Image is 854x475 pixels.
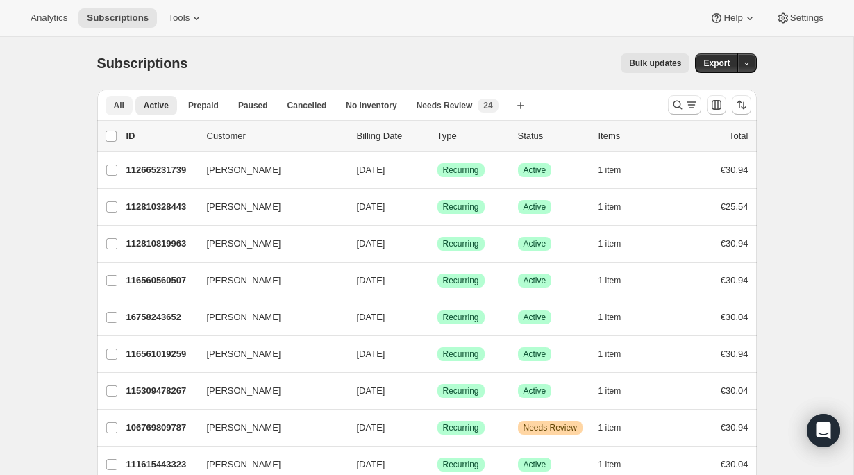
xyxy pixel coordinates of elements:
[126,160,748,180] div: 112665231739[PERSON_NAME][DATE]SuccessRecurringSuccessActive1 item€30.94
[790,12,823,24] span: Settings
[524,238,546,249] span: Active
[598,422,621,433] span: 1 item
[598,129,668,143] div: Items
[443,275,479,286] span: Recurring
[443,201,479,212] span: Recurring
[598,344,637,364] button: 1 item
[357,312,385,322] span: [DATE]
[518,129,587,143] p: Status
[598,271,637,290] button: 1 item
[126,421,196,435] p: 106769809787
[144,100,169,111] span: Active
[598,312,621,323] span: 1 item
[207,384,281,398] span: [PERSON_NAME]
[721,422,748,433] span: €30.94
[598,308,637,327] button: 1 item
[287,100,327,111] span: Cancelled
[357,165,385,175] span: [DATE]
[126,381,748,401] div: 115309478267[PERSON_NAME][DATE]SuccessRecurringSuccessActive1 item€30.04
[524,201,546,212] span: Active
[357,201,385,212] span: [DATE]
[199,380,337,402] button: [PERSON_NAME]
[443,459,479,470] span: Recurring
[207,458,281,472] span: [PERSON_NAME]
[357,385,385,396] span: [DATE]
[598,349,621,360] span: 1 item
[668,95,701,115] button: Search and filter results
[357,238,385,249] span: [DATE]
[768,8,832,28] button: Settings
[207,421,281,435] span: [PERSON_NAME]
[629,58,681,69] span: Bulk updates
[357,275,385,285] span: [DATE]
[126,271,748,290] div: 116560560507[PERSON_NAME][DATE]SuccessRecurringSuccessActive1 item€30.94
[443,312,479,323] span: Recurring
[721,275,748,285] span: €30.94
[510,96,532,115] button: Create new view
[78,8,157,28] button: Subscriptions
[524,422,577,433] span: Needs Review
[524,459,546,470] span: Active
[199,417,337,439] button: [PERSON_NAME]
[695,53,738,73] button: Export
[721,459,748,469] span: €30.04
[126,455,748,474] div: 111615443323[PERSON_NAME][DATE]SuccessRecurringSuccessActive1 item€30.04
[168,12,190,24] span: Tools
[97,56,188,71] span: Subscriptions
[598,455,637,474] button: 1 item
[598,165,621,176] span: 1 item
[729,129,748,143] p: Total
[357,422,385,433] span: [DATE]
[723,12,742,24] span: Help
[443,349,479,360] span: Recurring
[199,306,337,328] button: [PERSON_NAME]
[199,196,337,218] button: [PERSON_NAME]
[598,381,637,401] button: 1 item
[524,165,546,176] span: Active
[207,347,281,361] span: [PERSON_NAME]
[598,234,637,253] button: 1 item
[199,343,337,365] button: [PERSON_NAME]
[126,274,196,287] p: 116560560507
[598,197,637,217] button: 1 item
[188,100,219,111] span: Prepaid
[707,95,726,115] button: Customize table column order and visibility
[443,385,479,397] span: Recurring
[721,349,748,359] span: €30.94
[126,308,748,327] div: 16758243652[PERSON_NAME][DATE]SuccessRecurringSuccessActive1 item€30.04
[126,237,196,251] p: 112810819963
[207,237,281,251] span: [PERSON_NAME]
[207,129,346,143] p: Customer
[357,349,385,359] span: [DATE]
[417,100,473,111] span: Needs Review
[721,201,748,212] span: €25.54
[357,459,385,469] span: [DATE]
[437,129,507,143] div: Type
[721,165,748,175] span: €30.94
[524,275,546,286] span: Active
[31,12,67,24] span: Analytics
[126,129,196,143] p: ID
[126,234,748,253] div: 112810819963[PERSON_NAME][DATE]SuccessRecurringSuccessActive1 item€30.94
[207,310,281,324] span: [PERSON_NAME]
[346,100,396,111] span: No inventory
[126,310,196,324] p: 16758243652
[126,344,748,364] div: 116561019259[PERSON_NAME][DATE]SuccessRecurringSuccessActive1 item€30.94
[483,100,492,111] span: 24
[126,384,196,398] p: 115309478267
[238,100,268,111] span: Paused
[524,312,546,323] span: Active
[598,160,637,180] button: 1 item
[126,200,196,214] p: 112810328443
[721,312,748,322] span: €30.04
[524,385,546,397] span: Active
[443,165,479,176] span: Recurring
[207,200,281,214] span: [PERSON_NAME]
[703,58,730,69] span: Export
[126,347,196,361] p: 116561019259
[443,238,479,249] span: Recurring
[126,418,748,437] div: 106769809787[PERSON_NAME][DATE]SuccessRecurringWarningNeeds Review1 item€30.94
[598,201,621,212] span: 1 item
[126,163,196,177] p: 112665231739
[22,8,76,28] button: Analytics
